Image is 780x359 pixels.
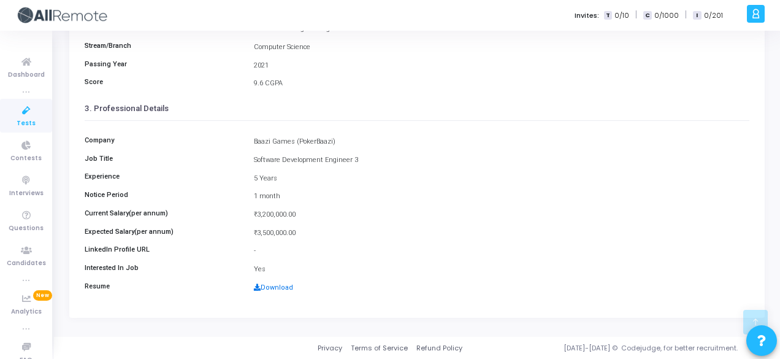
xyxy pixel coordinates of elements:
[78,264,248,272] h6: Interested In Job
[78,60,248,68] h6: Passing Year
[78,282,248,290] h6: Resume
[78,42,248,50] h6: Stream/Branch
[78,155,248,163] h6: Job Title
[604,11,612,20] span: T
[248,174,755,184] div: 5 Years
[416,343,462,353] a: Refund Policy
[78,136,248,144] h6: Company
[78,78,248,86] h6: Score
[9,223,44,234] span: Questions
[635,9,637,21] span: |
[654,10,679,21] span: 0/1000
[248,246,755,257] div: -
[78,228,248,236] h6: Expected Salary(per annum)
[85,104,749,114] h3: 3. Professional Details
[9,188,44,199] span: Interviews
[8,70,45,80] span: Dashboard
[248,210,755,220] div: ₹3,200,000.00
[614,10,629,21] span: 0/10
[10,153,42,164] span: Contests
[7,258,46,269] span: Candidates
[248,155,755,166] div: Software Development Engineer 3
[78,245,248,253] h6: LinkedIn Profile URL
[78,172,248,180] h6: Experience
[462,343,765,353] div: [DATE]-[DATE] © Codejudge, for better recruitment.
[318,343,342,353] a: Privacy
[248,79,755,89] div: 9.6 CGPA
[685,9,687,21] span: |
[643,11,651,20] span: C
[248,191,755,202] div: 1 month
[248,42,755,53] div: Computer Science
[351,343,408,353] a: Terms of Service
[248,61,755,71] div: 2021
[575,10,599,21] label: Invites:
[15,3,107,28] img: logo
[248,137,755,147] div: Baazi Games (PokerBaazi)
[693,11,701,20] span: I
[78,191,248,199] h6: Notice Period
[254,284,293,291] a: Download
[17,118,36,129] span: Tests
[33,290,52,301] span: New
[704,10,723,21] span: 0/201
[248,228,755,239] div: ₹3,500,000.00
[248,264,755,275] div: Yes
[78,209,248,217] h6: Current Salary(per annum)
[11,307,42,317] span: Analytics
